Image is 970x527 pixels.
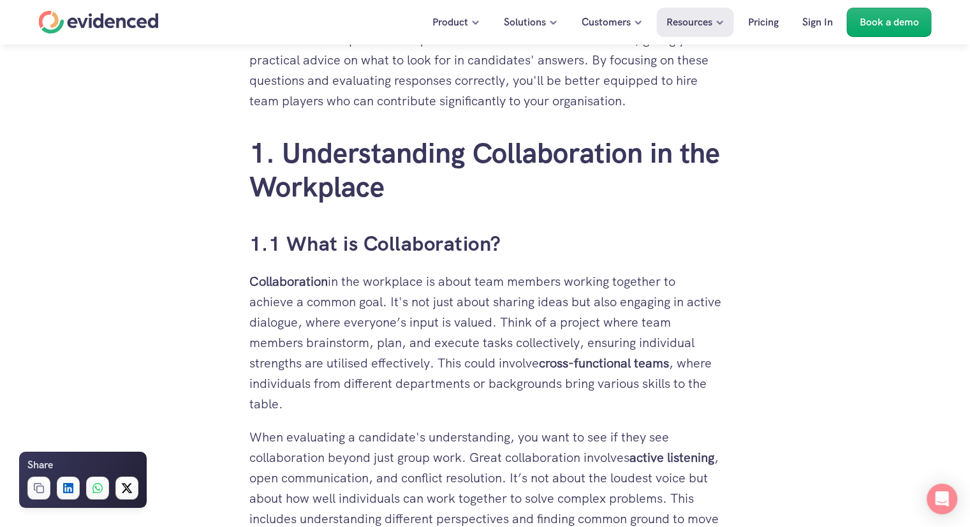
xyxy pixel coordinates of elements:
[249,137,721,204] h2: 1. Understanding Collaboration in the Workplace
[504,14,546,31] p: Solutions
[927,484,957,514] div: Open Intercom Messenger
[582,14,631,31] p: Customers
[27,457,53,473] h6: Share
[249,273,328,290] strong: Collaboration
[249,271,721,414] p: in the workplace is about team members working together to achieve a common goal. It's not just a...
[39,11,159,34] a: Home
[802,14,833,31] p: Sign In
[432,14,468,31] p: Product
[629,449,714,466] strong: active listening
[860,14,919,31] p: Book a demo
[739,8,788,37] a: Pricing
[666,14,712,31] p: Resources
[748,14,779,31] p: Pricing
[539,355,669,371] strong: cross-functional teams
[847,8,932,37] a: Book a demo
[249,230,721,258] h3: 1.1 What is Collaboration?
[793,8,842,37] a: Sign In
